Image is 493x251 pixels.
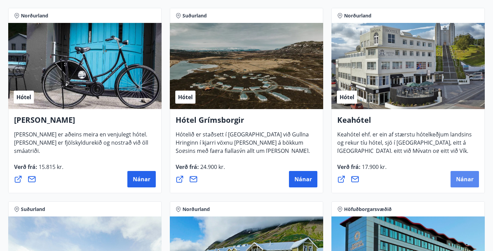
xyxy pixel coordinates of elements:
span: Nánar [133,175,150,183]
span: 24.900 kr. [199,163,225,171]
span: Hótel [16,93,31,101]
span: Norðurland [21,12,48,19]
span: [PERSON_NAME] er aðeins meira en venjulegt hótel. [PERSON_NAME] er fjölskyldurekið og nostrað við... [14,131,148,160]
span: Nánar [294,175,312,183]
span: Suðurland [182,12,207,19]
span: Nánar [456,175,473,183]
span: Verð frá : [176,163,225,176]
button: Nánar [127,171,156,187]
span: Höfuðborgarsvæðið [344,206,392,213]
span: Norðurland [182,206,210,213]
h4: Hótel Grímsborgir [176,115,317,130]
span: 15.815 kr. [37,163,63,171]
h4: Keahótel [337,115,479,130]
span: Suðurland [21,206,45,213]
span: Hótel [340,93,354,101]
button: Nánar [289,171,317,187]
span: 17.900 kr. [361,163,387,171]
span: Norðurland [344,12,371,19]
button: Nánar [451,171,479,187]
span: Hótel [178,93,193,101]
span: Keahótel ehf. er ein af stærstu hótelkeðjum landsins og rekur tíu hótel, sjö í [GEOGRAPHIC_DATA],... [337,131,472,176]
span: Hótelið er staðsett í [GEOGRAPHIC_DATA] við Gullna Hringinn í kjarri vöxnu [PERSON_NAME] á bökkum... [176,131,310,176]
h4: [PERSON_NAME] [14,115,156,130]
span: Verð frá : [337,163,387,176]
span: Verð frá : [14,163,63,176]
